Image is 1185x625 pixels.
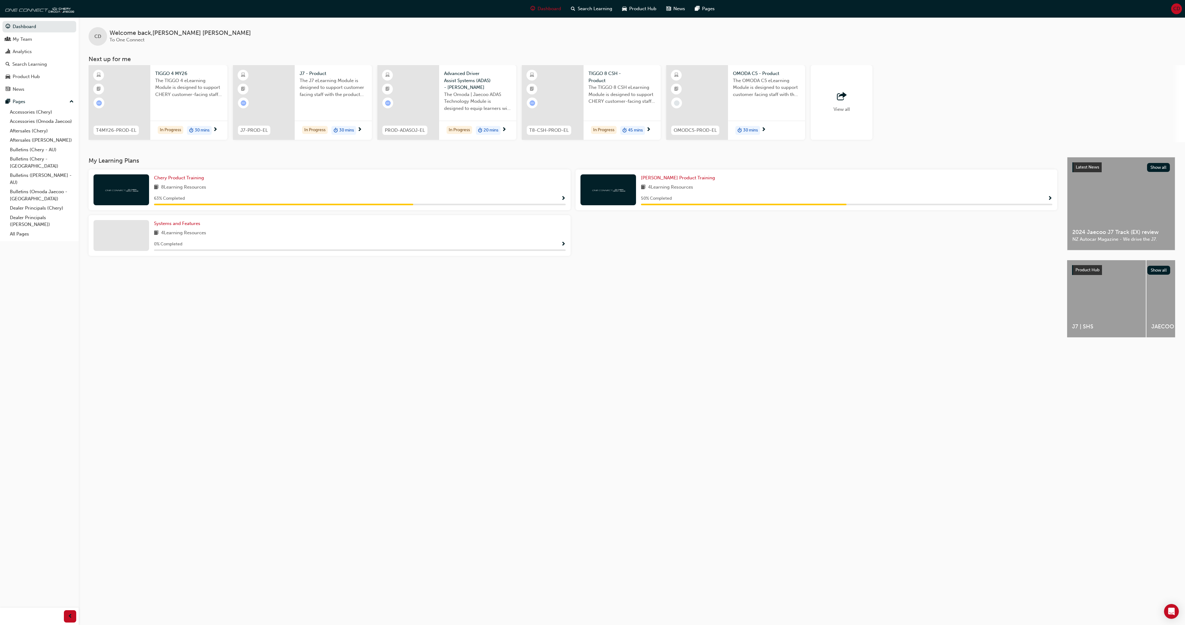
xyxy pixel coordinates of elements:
[1048,196,1052,202] span: Show Progress
[158,126,183,134] div: In Progress
[661,2,690,15] a: news-iconNews
[2,20,76,96] button: DashboardMy TeamAnalyticsSearch LearningProduct HubNews
[13,98,25,105] div: Pages
[6,87,10,92] span: news-icon
[2,96,76,107] button: Pages
[1067,157,1175,250] a: Latest NewsShow all2024 Jaecoo J7 Track (EX) reviewNZ Autocar Magazine - We drive the J7.
[213,127,218,133] span: next-icon
[96,100,102,106] span: learningRecordVerb_ATTEMPT-icon
[339,127,354,134] span: 30 mins
[666,65,805,140] a: OMODC5-PROD-ELOMODA C5 - ProductThe OMODA C5 eLearning Module is designed to support customer fac...
[588,70,656,84] span: TIGGO 8 CSH - Product
[385,127,425,134] span: PROD-ADASOJ-EL
[2,34,76,45] a: My Team
[561,242,566,247] span: Show Progress
[241,71,245,79] span: learningResourceType_ELEARNING-icon
[1147,266,1170,275] button: Show all
[529,127,569,134] span: T8-CSH-PROD-EL
[811,65,950,142] button: View all
[674,71,679,79] span: learningResourceType_ELEARNING-icon
[530,5,535,13] span: guage-icon
[7,107,76,117] a: Accessories (Chery)
[648,184,693,191] span: 4 Learning Resources
[7,126,76,136] a: Aftersales (Chery)
[7,187,76,203] a: Bulletins (Omoda Jaecoo - [GEOGRAPHIC_DATA])
[154,241,182,248] span: 0 % Completed
[89,157,1057,164] h3: My Learning Plans
[154,184,159,191] span: book-icon
[444,70,511,91] span: Advanced Driver Assist Systems (ADAS) - [PERSON_NAME]
[628,127,643,134] span: 45 mins
[385,71,390,79] span: learningResourceType_ELEARNING-icon
[89,65,227,140] a: T4MY26-PROD-ELTIGGO 4 MY26The TIGGO 4 eLearning Module is designed to support CHERY customer-faci...
[641,175,715,181] span: [PERSON_NAME] Product Training
[13,73,40,80] div: Product Hub
[641,184,646,191] span: book-icon
[622,5,627,13] span: car-icon
[385,100,391,106] span: learningRecordVerb_ATTEMPT-icon
[2,21,76,32] a: Dashboard
[530,71,534,79] span: learningResourceType_ELEARNING-icon
[673,5,685,12] span: News
[6,99,10,105] span: pages-icon
[6,74,10,80] span: car-icon
[1164,604,1179,619] div: Open Intercom Messenger
[1173,5,1180,12] span: CD
[1067,260,1146,337] a: J7 | SHS
[241,85,245,93] span: booktick-icon
[13,86,24,93] div: News
[300,77,367,98] span: The J7 eLearning Module is designed to support customer facing staff with the product and sales i...
[733,77,800,98] span: The OMODA C5 eLearning Module is designed to support customer facing staff with the product and s...
[6,62,10,67] span: search-icon
[629,5,656,12] span: Product Hub
[3,2,74,15] img: oneconnect
[1147,163,1170,172] button: Show all
[357,127,362,133] span: next-icon
[195,127,210,134] span: 30 mins
[302,126,328,134] div: In Progress
[12,61,47,68] div: Search Learning
[94,33,101,40] span: CD
[154,229,159,237] span: book-icon
[68,613,73,620] span: prev-icon
[377,65,516,140] a: PROD-ADASOJ-ELAdvanced Driver Assist Systems (ADAS) - [PERSON_NAME]The Omoda | Jaecoo ADAS Techno...
[561,240,566,248] button: Show Progress
[1072,229,1170,236] span: 2024 Jaecoo J7 Track (EX) review
[97,71,101,79] span: learningResourceType_ELEARNING-icon
[154,220,203,227] a: Systems and Features
[79,56,1185,63] h3: Next up for me
[110,30,251,37] span: Welcome back , [PERSON_NAME] [PERSON_NAME]
[241,100,246,106] span: learningRecordVerb_ATTEMPT-icon
[674,100,680,106] span: learningRecordVerb_NONE-icon
[2,71,76,82] a: Product Hub
[154,175,204,181] span: Chery Product Training
[530,85,534,93] span: booktick-icon
[97,85,101,93] span: booktick-icon
[240,127,268,134] span: J7-PROD-EL
[13,36,32,43] div: My Team
[761,127,766,133] span: next-icon
[522,65,661,140] a: T8-CSH-PROD-ELTIGGO 8 CSH - ProductThe TIGGO 8 CSH eLearning Module is designed to support CHERY ...
[834,106,850,112] span: View all
[6,24,10,30] span: guage-icon
[743,127,758,134] span: 30 mins
[617,2,661,15] a: car-iconProduct Hub
[641,174,717,181] a: [PERSON_NAME] Product Training
[646,127,651,133] span: next-icon
[478,127,482,135] span: duration-icon
[738,127,742,135] span: duration-icon
[666,5,671,13] span: news-icon
[7,145,76,155] a: Bulletins (Chery - AU)
[110,37,144,43] span: To One Connect
[530,100,535,106] span: learningRecordVerb_ATTEMPT-icon
[444,91,511,112] span: The Omoda | Jaecoo ADAS Technology Module is designed to equip learners with essential knowledge ...
[447,126,472,134] div: In Progress
[7,154,76,171] a: Bulletins (Chery - [GEOGRAPHIC_DATA])
[154,195,185,202] span: 63 % Completed
[526,2,566,15] a: guage-iconDashboard
[7,135,76,145] a: Aftersales ([PERSON_NAME])
[96,127,136,134] span: T4MY26-PROD-EL
[6,37,10,42] span: people-icon
[161,184,206,191] span: 8 Learning Resources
